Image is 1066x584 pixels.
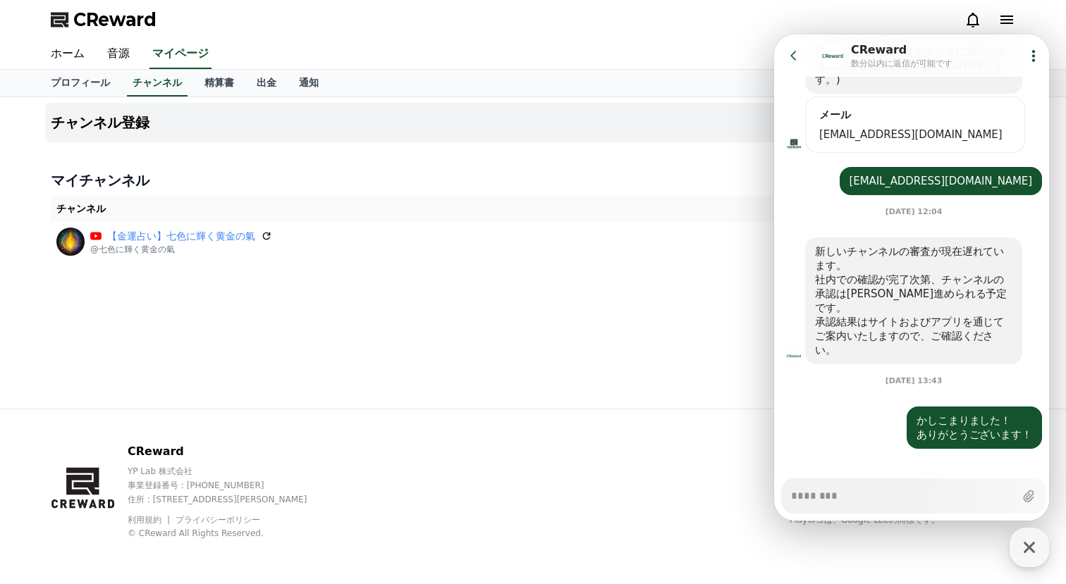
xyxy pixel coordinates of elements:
[128,515,172,525] a: 利用規約
[149,39,212,69] a: マイページ
[51,196,738,222] th: チャンネル
[128,443,331,460] p: CReward
[96,39,141,69] a: 音源
[73,8,157,31] span: CReward
[56,228,85,256] img: 【金運占い】七色に輝く黄金の氣
[744,235,826,249] p: -
[245,70,288,97] a: 出金
[39,39,96,69] a: ホーム
[288,70,330,97] a: 通知
[774,35,1049,521] iframe: Channel chat
[107,229,255,244] a: 【金運占い】七色に輝く黄金の氣
[128,528,331,539] p: © CReward All Rights Reserved.
[193,70,245,97] a: 精算書
[39,70,121,97] a: プロフィール
[51,115,149,130] h4: チャンネル登録
[738,196,832,222] th: 承認
[90,244,272,255] p: @七色に輝く黄金の氣
[127,70,188,97] a: チャンネル
[128,466,331,477] p: YP Lab 株式会社
[51,8,157,31] a: CReward
[45,103,1021,142] button: チャンネル登録
[176,515,260,525] a: プライバシーポリシー
[128,480,331,491] p: 事業登録番号 : [PHONE_NUMBER]
[51,170,1015,190] h4: マイチャンネル
[128,494,331,505] p: 住所 : [STREET_ADDRESS][PERSON_NAME]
